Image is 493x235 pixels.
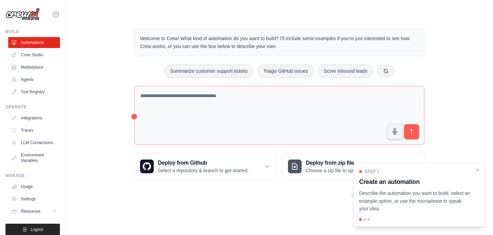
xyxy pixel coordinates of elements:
[8,113,60,124] a: Integrations
[8,181,60,192] a: Usage
[5,8,40,21] img: Logo
[140,35,419,50] p: Welcome to Crew! What kind of automation do you want to build? I'll include some examples if you'...
[306,159,364,167] h3: Deploy from zip file
[164,64,253,78] button: Summarize customer support tickets
[8,206,60,217] button: Resources
[8,37,60,48] a: Automations
[8,49,60,60] a: Crew Studio
[5,29,60,34] div: Build
[8,86,60,97] a: Tool Registry
[8,125,60,136] a: Traces
[257,64,314,78] button: Triage GitHub issues
[475,167,480,173] button: Close walkthrough
[365,169,379,174] span: Step 1
[5,173,60,178] div: Manage
[158,159,249,167] h3: Deploy from Github
[8,74,60,85] a: Agents
[359,177,471,187] h3: Create an automation
[5,104,60,110] div: Operate
[8,62,60,73] a: Marketplace
[359,189,471,213] p: Describe the automation you want to build, select an example option, or use the microphone to spe...
[8,150,60,166] a: Environment Variables
[158,167,249,174] p: Select a repository & branch to get started.
[21,209,40,214] span: Resources
[30,227,43,232] span: Logout
[8,137,60,148] a: LLM Connections
[318,64,373,78] button: Score inbound leads
[8,193,60,204] a: Settings
[306,167,364,174] p: Choose a zip file to upload.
